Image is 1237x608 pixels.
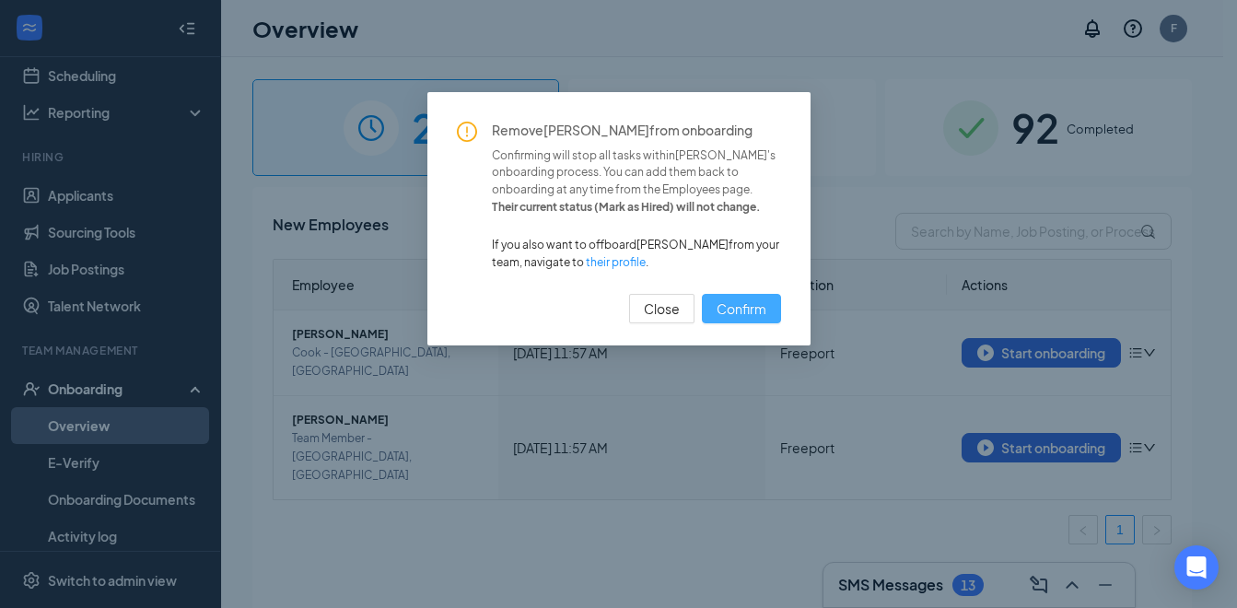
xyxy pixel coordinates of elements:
[457,122,477,142] span: exclamation-circle
[1174,545,1219,590] div: Open Intercom Messenger
[492,122,781,140] span: Remove [PERSON_NAME] from onboarding
[492,237,781,272] span: If you also want to offboard [PERSON_NAME] from your team, navigate to .
[492,199,781,216] span: Their current status ( Mark as Hired ) will not change.
[629,294,694,323] button: Close
[492,147,781,200] span: Confirming will stop all tasks within [PERSON_NAME] 's onboarding process. You can add them back ...
[644,298,680,319] span: Close
[702,294,781,323] button: Confirm
[717,298,766,319] span: Confirm
[586,255,646,269] a: their profile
